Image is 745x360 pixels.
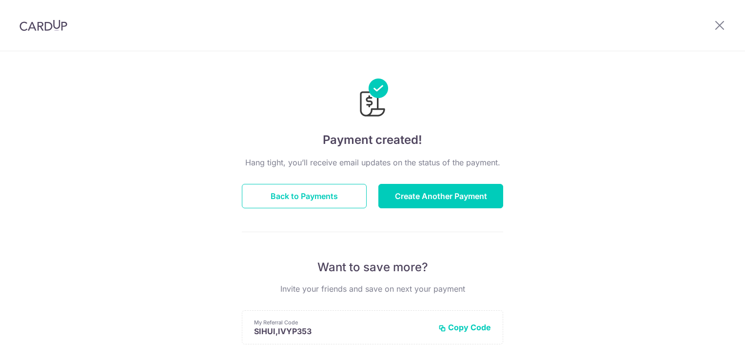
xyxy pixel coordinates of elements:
[438,322,491,332] button: Copy Code
[242,131,503,149] h4: Payment created!
[242,260,503,275] p: Want to save more?
[357,79,388,120] img: Payments
[20,20,67,31] img: CardUp
[378,184,503,208] button: Create Another Payment
[242,184,367,208] button: Back to Payments
[242,283,503,295] p: Invite your friends and save on next your payment
[254,319,431,326] p: My Referral Code
[242,157,503,168] p: Hang tight, you’ll receive email updates on the status of the payment.
[254,326,431,336] p: SIHUI,IVYP353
